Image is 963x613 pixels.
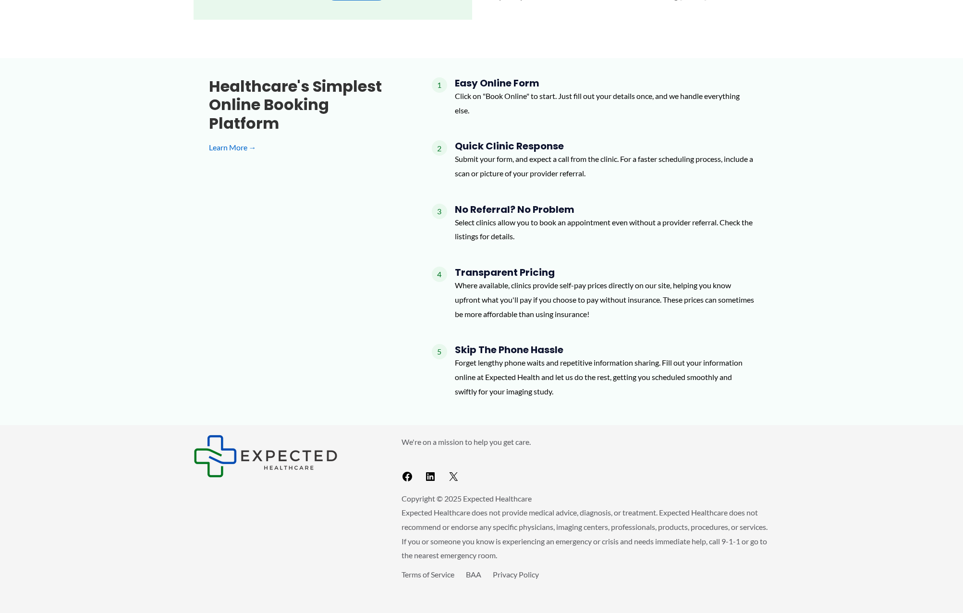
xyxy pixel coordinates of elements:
a: Learn More → [209,140,401,155]
aside: Footer Widget 1 [194,435,378,478]
p: Where available, clinics provide self-pay prices directly on our site, helping you know upfront w... [455,278,755,321]
h4: Quick Clinic Response [455,140,755,152]
span: 5 [432,344,447,359]
a: Privacy Policy [493,570,539,579]
aside: Footer Widget 2 [402,435,770,486]
h4: Transparent Pricing [455,267,755,278]
p: Forget lengthy phone waits and repetitive information sharing. Fill out your information online a... [455,356,755,398]
span: Copyright © 2025 Expected Healthcare [402,494,532,503]
p: We're on a mission to help you get care. [402,435,770,449]
h4: Skip the Phone Hassle [455,344,755,356]
h4: Easy Online Form [455,77,755,89]
p: Click on "Book Online" to start. Just fill out your details once, and we handle everything else. [455,89,755,117]
img: Expected Healthcare Logo - side, dark font, small [194,435,338,478]
a: BAA [466,570,481,579]
span: 3 [432,204,447,219]
a: Terms of Service [402,570,454,579]
span: 1 [432,77,447,93]
span: 2 [432,140,447,156]
span: Expected Healthcare does not provide medical advice, diagnosis, or treatment. Expected Healthcare... [402,508,768,560]
h3: Healthcare's simplest online booking platform [209,77,401,133]
h4: No Referral? No Problem [455,204,755,215]
aside: Footer Widget 3 [402,567,770,603]
p: Select clinics allow you to book an appointment even without a provider referral. Check the listi... [455,215,755,244]
p: Submit your form, and expect a call from the clinic. For a faster scheduling process, include a s... [455,152,755,180]
span: 4 [432,267,447,282]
